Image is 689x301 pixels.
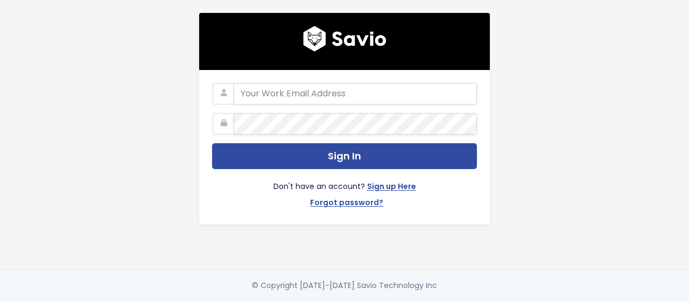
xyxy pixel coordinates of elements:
div: Don't have an account? [212,169,477,211]
a: Forgot password? [310,196,383,212]
input: Your Work Email Address [234,83,477,104]
button: Sign In [212,143,477,170]
div: © Copyright [DATE]-[DATE] Savio Technology Inc [252,279,437,292]
a: Sign up Here [367,180,416,195]
img: logo600x187.a314fd40982d.png [303,26,386,52]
